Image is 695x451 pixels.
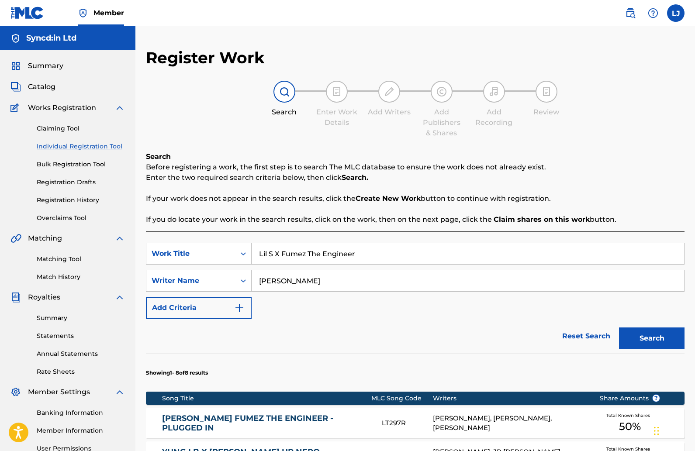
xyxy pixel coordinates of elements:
[114,387,125,397] img: expand
[315,107,359,128] div: Enter Work Details
[10,103,22,113] img: Works Registration
[28,103,96,113] span: Works Registration
[10,33,21,44] img: Accounts
[384,86,394,97] img: step indicator icon for Add Writers
[162,413,370,433] a: [PERSON_NAME] FUMEZ THE ENGINEER - PLUGGED IN
[433,394,586,403] div: Writers
[37,196,125,205] a: Registration History
[263,107,306,117] div: Search
[37,272,125,282] a: Match History
[28,82,55,92] span: Catalog
[37,408,125,417] a: Banking Information
[436,86,447,97] img: step indicator icon for Add Publishers & Shares
[152,248,230,259] div: Work Title
[651,409,695,451] iframe: Chat Widget
[152,275,230,286] div: Writer Name
[382,418,433,428] div: LT297R
[37,142,125,151] a: Individual Registration Tool
[619,419,641,434] span: 50 %
[600,394,660,403] span: Share Amounts
[146,214,685,225] p: If you do locate your work in the search results, click on the work, then on the next page, click...
[342,173,368,182] strong: Search.
[28,387,90,397] span: Member Settings
[146,243,685,354] form: Search Form
[146,193,685,204] p: If your work does not appear in the search results, click the button to continue with registration.
[371,394,433,403] div: MLC Song Code
[10,61,21,71] img: Summary
[114,233,125,244] img: expand
[37,213,125,223] a: Overclaims Tool
[234,303,245,313] img: 9d2ae6d4665cec9f34b9.svg
[558,327,615,346] a: Reset Search
[26,33,76,43] h5: Syncd:in Ltd
[279,86,290,97] img: step indicator icon for Search
[37,426,125,435] a: Member Information
[78,8,88,18] img: Top Rightsholder
[146,162,685,172] p: Before registering a work, the first step is to search The MLC database to ensure the work does n...
[10,82,55,92] a: CatalogCatalog
[622,4,639,22] a: Public Search
[114,292,125,303] img: expand
[37,124,125,133] a: Claiming Tool
[541,86,552,97] img: step indicator icon for Review
[37,313,125,323] a: Summary
[472,107,516,128] div: Add Recording
[37,349,125,358] a: Annual Statements
[162,394,371,403] div: Song Title
[525,107,568,117] div: Review
[28,61,63,71] span: Summary
[367,107,411,117] div: Add Writers
[146,369,208,377] p: Showing 1 - 8 of 8 results
[433,413,586,433] div: [PERSON_NAME], [PERSON_NAME], [PERSON_NAME]
[10,7,44,19] img: MLC Logo
[114,103,125,113] img: expand
[37,367,125,376] a: Rate Sheets
[648,8,658,18] img: help
[667,4,685,22] div: User Menu
[28,233,62,244] span: Matching
[37,331,125,341] a: Statements
[489,86,499,97] img: step indicator icon for Add Recording
[356,194,421,203] strong: Create New Work
[606,412,654,419] span: Total Known Shares
[37,178,125,187] a: Registration Drafts
[28,292,60,303] span: Royalties
[671,304,695,375] iframe: Resource Center
[146,297,252,319] button: Add Criteria
[93,8,124,18] span: Member
[146,152,171,161] b: Search
[332,86,342,97] img: step indicator icon for Enter Work Details
[10,82,21,92] img: Catalog
[619,327,685,349] button: Search
[654,418,659,444] div: Drag
[10,233,21,244] img: Matching
[146,172,685,183] p: Enter the two required search criteria below, then click
[37,160,125,169] a: Bulk Registration Tool
[37,255,125,264] a: Matching Tool
[10,387,21,397] img: Member Settings
[420,107,463,138] div: Add Publishers & Shares
[10,61,63,71] a: SummarySummary
[653,395,660,402] span: ?
[146,48,265,68] h2: Register Work
[644,4,662,22] div: Help
[494,215,590,224] strong: Claim shares on this work
[10,292,21,303] img: Royalties
[625,8,636,18] img: search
